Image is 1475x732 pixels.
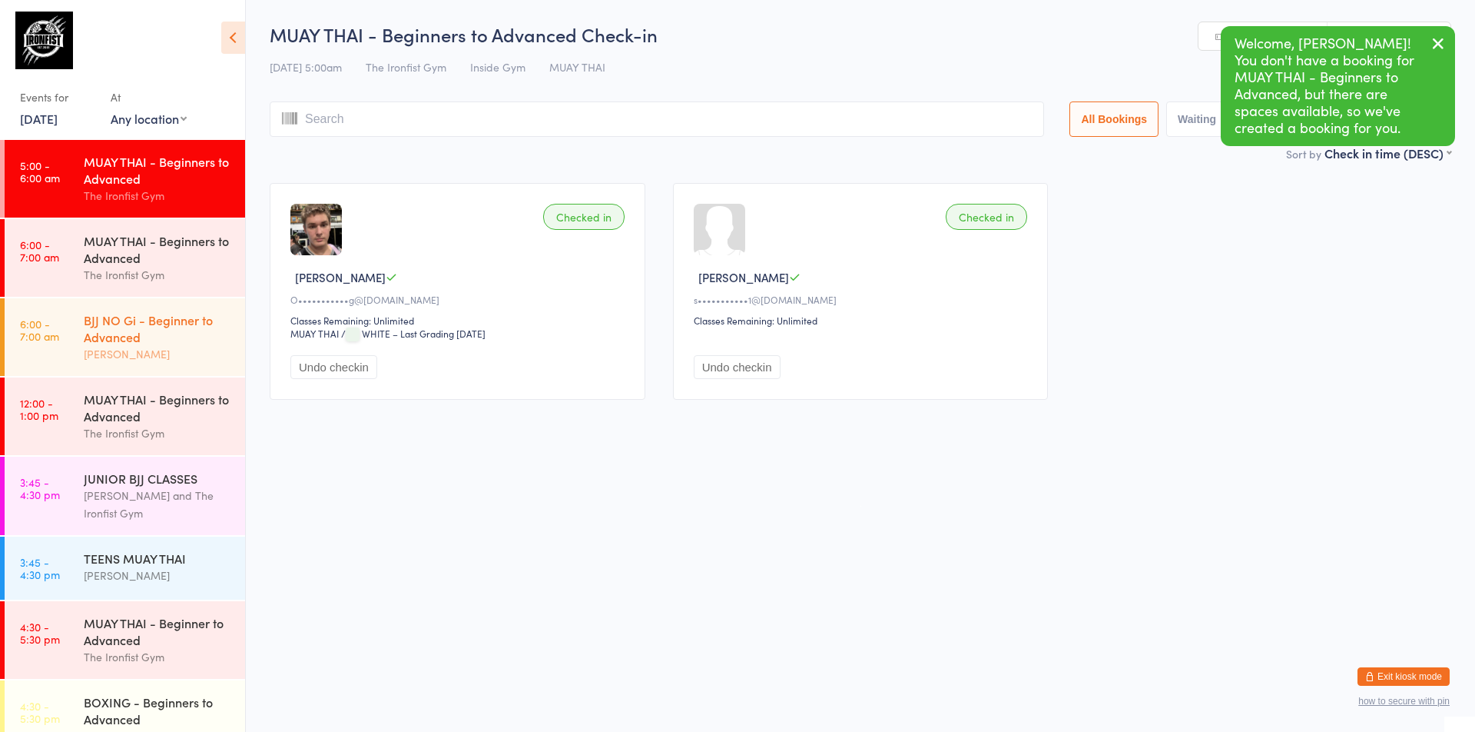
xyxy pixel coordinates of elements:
[694,355,781,379] button: Undo checkin
[1069,101,1158,137] button: All Bookings
[20,397,58,421] time: 12:00 - 1:00 pm
[470,59,525,75] span: Inside Gym
[290,327,339,340] div: MUAY THAI
[20,700,60,724] time: 4:30 - 5:30 pm
[5,140,245,218] a: 5:00 -6:00 amMUAY THAI - Beginners to AdvancedThe Ironfist Gym
[5,219,245,297] a: 6:00 -7:00 amMUAY THAI - Beginners to AdvancedThe Ironfist Gym
[84,345,232,363] div: [PERSON_NAME]
[84,694,232,727] div: BOXING - Beginners to Advanced
[341,327,486,340] span: / WHITE – Last Grading [DATE]
[290,355,377,379] button: Undo checkin
[111,85,187,110] div: At
[5,378,245,455] a: 12:00 -1:00 pmMUAY THAI - Beginners to AdvancedThe Ironfist Gym
[1358,696,1450,707] button: how to secure with pin
[290,314,629,327] div: Classes Remaining: Unlimited
[549,59,605,75] span: MUAY THAI
[5,537,245,600] a: 3:45 -4:30 pmTEENS MUAY THAI[PERSON_NAME]
[111,110,187,127] div: Any location
[543,204,625,230] div: Checked in
[84,470,232,487] div: JUNIOR BJJ CLASSES
[946,204,1027,230] div: Checked in
[295,269,386,285] span: [PERSON_NAME]
[290,293,629,306] div: O•••••••••••g@[DOMAIN_NAME]
[84,391,232,424] div: MUAY THAI - Beginners to Advanced
[84,232,232,266] div: MUAY THAI - Beginners to Advanced
[84,550,232,567] div: TEENS MUAY THAI
[5,298,245,376] a: 6:00 -7:00 amBJJ NO Gi - Beginner to Advanced[PERSON_NAME]
[698,269,789,285] span: [PERSON_NAME]
[366,59,446,75] span: The Ironfist Gym
[20,556,60,581] time: 3:45 - 4:30 pm
[694,293,1032,306] div: s•••••••••••1@[DOMAIN_NAME]
[20,85,95,110] div: Events for
[20,476,60,501] time: 3:45 - 4:30 pm
[20,159,60,184] time: 5:00 - 6:00 am
[1286,146,1321,161] label: Sort by
[5,457,245,535] a: 3:45 -4:30 pmJUNIOR BJJ CLASSES[PERSON_NAME] and The Ironfist Gym
[1166,101,1228,137] button: Waiting
[20,238,59,263] time: 6:00 - 7:00 am
[84,648,232,666] div: The Ironfist Gym
[84,311,232,345] div: BJJ NO Gi - Beginner to Advanced
[84,187,232,205] div: The Ironfist Gym
[270,101,1044,137] input: Search
[270,22,1451,47] h2: MUAY THAI - Beginners to Advanced Check-in
[694,314,1032,327] div: Classes Remaining: Unlimited
[1324,145,1451,161] div: Check in time (DESC)
[270,59,342,75] span: [DATE] 5:00am
[290,204,342,255] img: image1756505430.png
[20,110,58,127] a: [DATE]
[1221,26,1455,146] div: Welcome, [PERSON_NAME]! You don't have a booking for MUAY THAI - Beginners to Advanced, but there...
[20,318,59,342] time: 6:00 - 7:00 am
[15,12,73,69] img: The Ironfist Gym
[20,621,60,645] time: 4:30 - 5:30 pm
[84,266,232,284] div: The Ironfist Gym
[84,424,232,442] div: The Ironfist Gym
[84,153,232,187] div: MUAY THAI - Beginners to Advanced
[84,614,232,648] div: MUAY THAI - Beginner to Advanced
[84,567,232,584] div: [PERSON_NAME]
[84,487,232,522] div: [PERSON_NAME] and The Ironfist Gym
[5,601,245,679] a: 4:30 -5:30 pmMUAY THAI - Beginner to AdvancedThe Ironfist Gym
[1357,667,1450,686] button: Exit kiosk mode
